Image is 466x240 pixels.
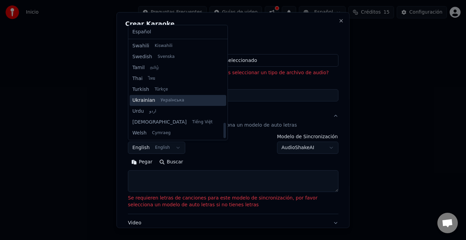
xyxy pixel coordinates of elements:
span: Turkish [132,86,149,93]
span: Swahili [132,43,149,49]
span: Türkçe [155,87,168,92]
span: Welsh [132,130,147,137]
span: اردو [149,109,156,114]
span: தமிழ் [150,65,159,70]
span: Svenska [158,54,175,60]
span: Swedish [132,53,152,60]
span: Español [132,29,151,35]
span: Ukrainian [132,97,155,104]
span: Tamil [132,64,145,71]
span: Thai [132,75,143,82]
span: Urdu [132,108,144,115]
span: Tiếng Việt [192,119,213,125]
span: Українська [161,98,184,103]
span: ไทย [148,76,155,81]
span: [DEMOGRAPHIC_DATA] [132,119,187,126]
span: Cymraeg [152,130,171,136]
span: Kiswahili [155,43,172,49]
